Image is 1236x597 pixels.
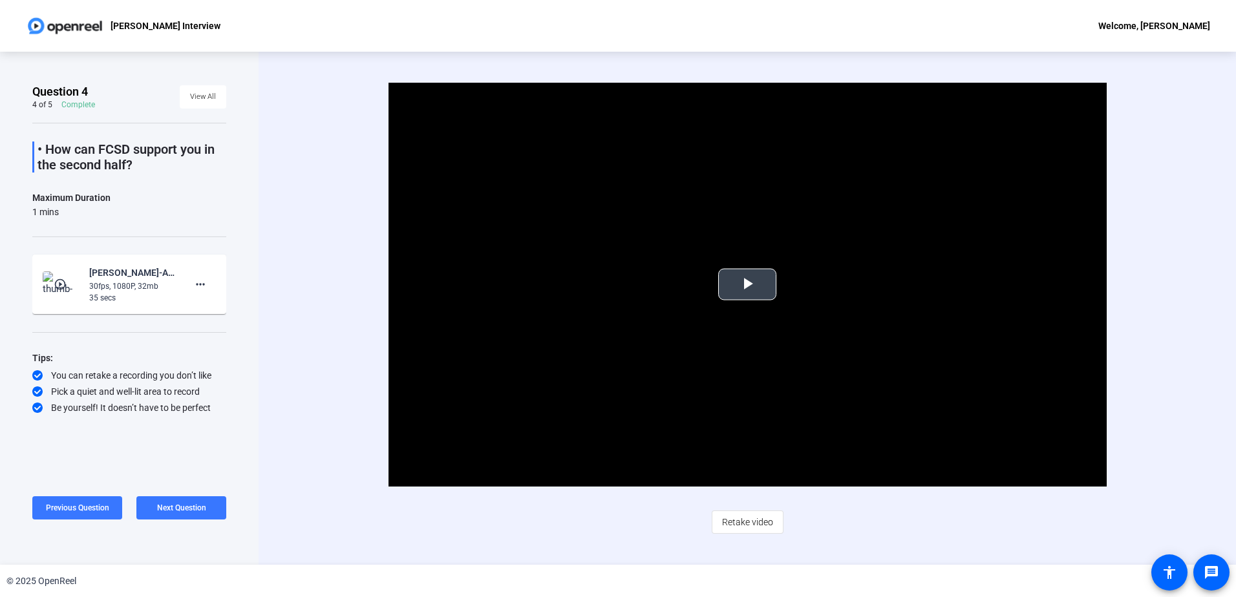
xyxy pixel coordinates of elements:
mat-icon: accessibility [1162,565,1177,580]
span: Next Question [157,503,206,512]
span: Question 4 [32,84,88,99]
div: 1 mins [32,205,111,218]
div: Complete [61,99,95,110]
div: Be yourself! It doesn’t have to be perfect [32,401,226,414]
mat-icon: more_horiz [193,277,208,292]
mat-icon: play_circle_outline [54,278,69,291]
div: You can retake a recording you don’t like [32,369,226,382]
div: [PERSON_NAME]-August All Hands Interviews-[PERSON_NAME] Interview-1755026961443-webcam [89,265,176,280]
button: View All [180,85,226,109]
div: 4 of 5 [32,99,52,110]
p: [PERSON_NAME] Interview [111,18,220,34]
span: Retake video [722,510,773,534]
button: Next Question [136,496,226,519]
mat-icon: message [1204,565,1219,580]
span: View All [190,87,216,107]
div: Pick a quiet and well-lit area to record [32,385,226,398]
span: Previous Question [46,503,109,512]
img: OpenReel logo [26,13,104,39]
div: Video Player [389,83,1107,487]
div: Welcome, [PERSON_NAME] [1098,18,1210,34]
p: • How can FCSD support you in the second half? [37,141,226,173]
div: Maximum Duration [32,190,111,205]
img: thumb-nail [43,271,81,297]
button: Retake video [712,510,783,534]
div: 35 secs [89,292,176,304]
div: Tips: [32,350,226,366]
div: © 2025 OpenReel [6,574,76,588]
div: 30fps, 1080P, 32mb [89,280,176,292]
button: Previous Question [32,496,122,519]
button: Play Video [718,269,776,300]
